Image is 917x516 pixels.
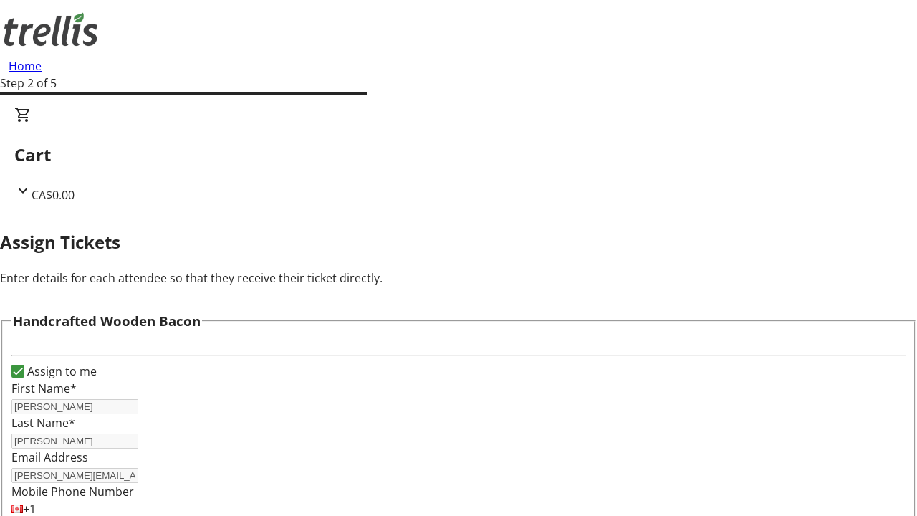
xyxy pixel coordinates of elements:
label: Assign to me [24,363,97,380]
span: CA$0.00 [32,187,75,203]
h2: Cart [14,142,903,168]
label: Last Name* [11,415,75,431]
label: Email Address [11,449,88,465]
label: Mobile Phone Number [11,484,134,500]
h3: Handcrafted Wooden Bacon [13,311,201,331]
div: CartCA$0.00 [14,106,903,204]
label: First Name* [11,381,77,396]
